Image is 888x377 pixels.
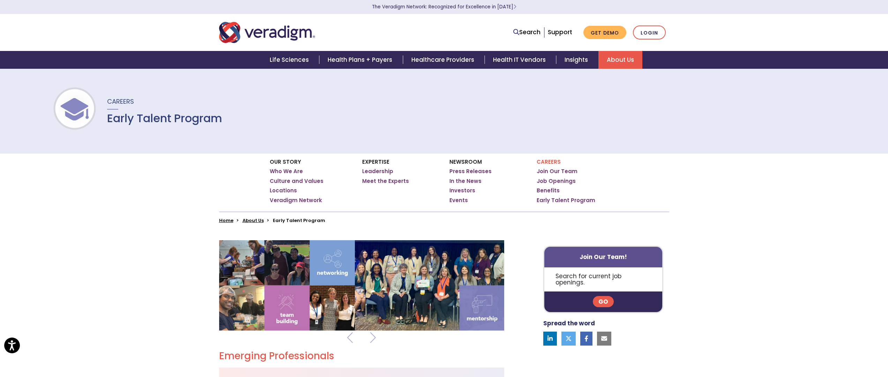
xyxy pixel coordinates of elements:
[513,3,516,10] span: Learn More
[242,217,264,224] a: About Us
[548,28,572,36] a: Support
[270,168,303,175] a: Who We Are
[598,51,642,69] a: About Us
[537,168,577,175] a: Join Our Team
[219,350,334,362] h2: Emerging Professionals
[449,178,482,185] a: In the News
[270,178,323,185] a: Culture and Values
[543,319,595,327] strong: Spread the word
[449,187,475,194] a: Investors
[319,51,403,69] a: Health Plans + Payers
[537,178,576,185] a: Job Openings
[403,51,485,69] a: Healthcare Providers
[219,21,315,44] img: Veradigm logo
[580,253,627,261] strong: Join Our Team!
[449,168,492,175] a: Press Releases
[544,267,663,291] p: Search for current job openings.
[537,187,560,194] a: Benefits
[362,168,393,175] a: Leadership
[513,28,540,37] a: Search
[107,97,134,106] span: Careers
[537,197,595,204] a: Early Talent Program
[556,51,598,69] a: Insights
[270,187,297,194] a: Locations
[633,25,666,40] a: Login
[270,197,322,204] a: Veradigm Network
[485,51,556,69] a: Health IT Vendors
[583,26,626,39] a: Get Demo
[362,178,409,185] a: Meet the Experts
[219,217,233,224] a: Home
[372,3,516,10] a: The Veradigm Network: Recognized for Excellence in [DATE]Learn More
[449,197,468,204] a: Events
[593,296,614,307] a: Go
[261,51,319,69] a: Life Sciences
[107,112,222,125] h1: Early Talent Program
